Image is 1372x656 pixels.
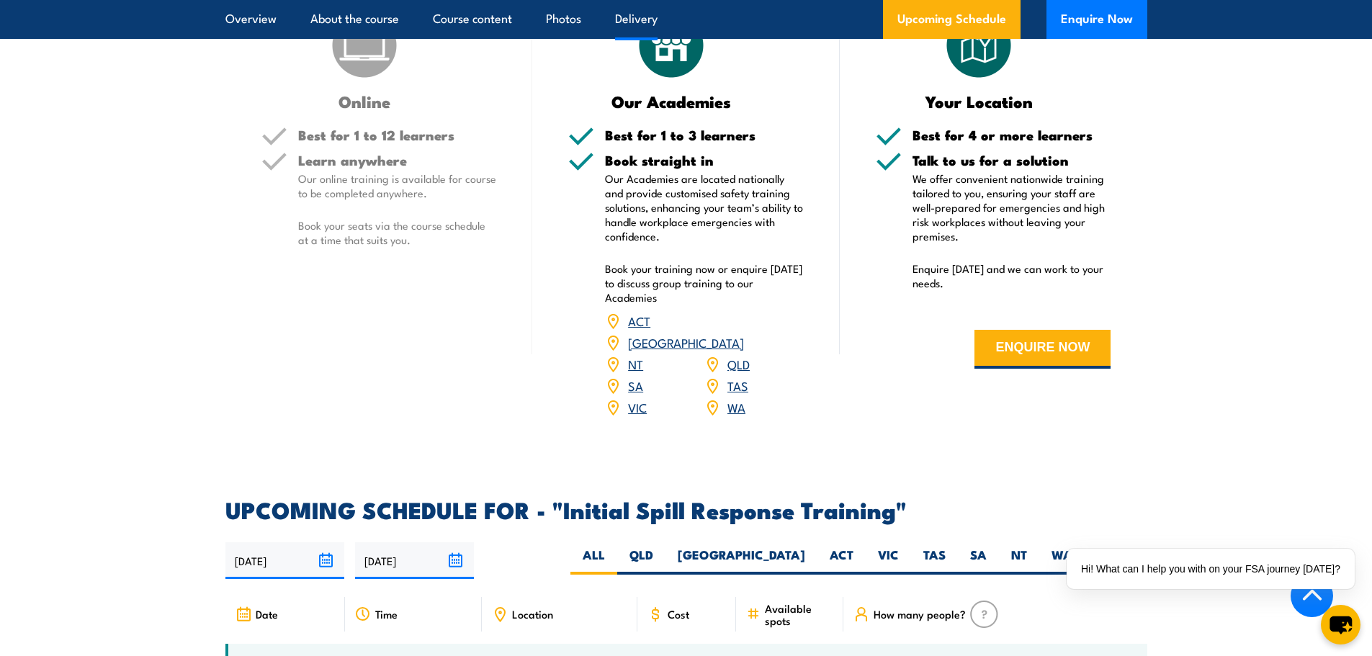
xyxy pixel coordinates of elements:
label: NT [999,547,1039,575]
span: Date [256,608,278,620]
span: Time [375,608,398,620]
a: QLD [727,355,750,372]
button: ENQUIRE NOW [974,330,1111,369]
label: QLD [617,547,665,575]
span: Available spots [765,602,833,626]
label: TAS [911,547,958,575]
h2: UPCOMING SCHEDULE FOR - "Initial Spill Response Training" [225,499,1147,519]
h5: Best for 1 to 12 learners [298,128,497,142]
input: To date [355,542,474,579]
label: WA [1039,547,1085,575]
label: ACT [817,547,866,575]
h5: Best for 4 or more learners [913,128,1111,142]
a: ACT [628,312,650,329]
a: [GEOGRAPHIC_DATA] [628,333,744,351]
h3: Your Location [876,93,1082,109]
h5: Book straight in [605,153,804,167]
a: SA [628,377,643,394]
p: Enquire [DATE] and we can work to your needs. [913,261,1111,290]
a: NT [628,355,643,372]
h5: Talk to us for a solution [913,153,1111,167]
label: VIC [866,547,911,575]
h5: Learn anywhere [298,153,497,167]
p: Book your seats via the course schedule at a time that suits you. [298,218,497,247]
label: SA [958,547,999,575]
span: How many people? [874,608,966,620]
label: [GEOGRAPHIC_DATA] [665,547,817,575]
p: Book your training now or enquire [DATE] to discuss group training to our Academies [605,261,804,305]
span: Location [512,608,553,620]
button: chat-button [1321,605,1360,644]
input: From date [225,542,344,579]
a: VIC [628,398,647,415]
a: TAS [727,377,748,394]
p: Our online training is available for course to be completed anywhere. [298,171,497,200]
span: Cost [668,608,689,620]
h5: Best for 1 to 3 learners [605,128,804,142]
h3: Online [261,93,468,109]
p: Our Academies are located nationally and provide customised safety training solutions, enhancing ... [605,171,804,243]
p: We offer convenient nationwide training tailored to you, ensuring your staff are well-prepared fo... [913,171,1111,243]
a: WA [727,398,745,415]
h3: Our Academies [568,93,775,109]
label: ALL [570,547,617,575]
div: Hi! What can I help you with on your FSA journey [DATE]? [1067,549,1355,589]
